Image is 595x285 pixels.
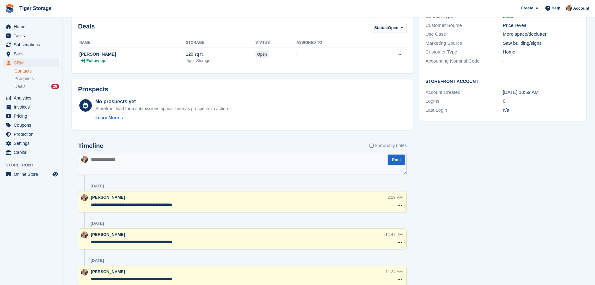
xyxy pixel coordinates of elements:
div: Home [503,48,580,56]
span: Coupons [14,121,51,130]
img: Becky Martin [566,5,572,11]
a: Contacts [14,68,59,74]
h2: Timeline [78,142,103,150]
div: - [503,58,580,65]
span: [PERSON_NAME] [91,232,125,237]
span: | [84,58,85,64]
div: Tiger Storage [186,58,255,64]
input: Show only notes [369,142,374,149]
span: open [255,51,269,58]
div: [DATE] [91,184,104,189]
span: Protection [14,130,51,139]
div: 12:47 PM [385,232,403,237]
div: 120 sq ft [186,51,255,58]
div: 11:34 AM [385,269,403,275]
img: Becky Martin [81,269,88,276]
div: Saw building/signs [503,40,580,47]
div: n/a [503,107,580,114]
a: Learn More [95,115,229,121]
div: Storefront lead form submissions appear here as prospects to action. [95,105,229,112]
a: menu [3,121,59,130]
span: Sites [14,49,51,58]
div: Price reveal [503,22,580,29]
div: Logins [425,98,503,105]
span: Status: [374,25,388,31]
a: menu [3,130,59,139]
a: menu [3,139,59,148]
div: - [296,51,369,57]
a: menu [3,31,59,40]
button: Post [388,155,405,165]
span: Settings [14,139,51,148]
span: Open [388,25,398,31]
div: Last Login [425,107,503,114]
span: Subscriptions [14,40,51,49]
a: Tiger Storage [17,3,54,13]
span: Prospects [14,76,34,82]
a: menu [3,40,59,49]
a: menu [3,49,59,58]
th: Assigned to [296,38,369,48]
span: Invoices [14,103,51,111]
span: Create [521,5,533,11]
a: menu [3,59,59,67]
div: Marketing Source [425,40,503,47]
span: Home [14,22,51,31]
a: menu [3,103,59,111]
div: Customer Type [425,48,503,56]
span: [PERSON_NAME] [91,269,125,274]
span: Account [573,5,589,12]
span: Help [552,5,560,11]
div: 0 [503,98,580,105]
th: Status [255,38,296,48]
a: menu [3,148,59,157]
a: menu [3,170,59,179]
img: Becky Martin [81,232,88,238]
span: Storefront [6,162,62,168]
a: Deals 28 [14,83,59,90]
label: Show only notes [369,142,407,149]
div: Account Created [425,89,503,96]
th: Storage [186,38,255,48]
div: 2:29 PM [388,194,403,200]
span: CRM [14,59,51,67]
th: Name [78,38,186,48]
div: [DATE] [91,221,104,226]
a: menu [3,94,59,102]
div: [PERSON_NAME] [79,51,186,58]
button: Status: Open [371,23,407,33]
span: Analytics [14,94,51,102]
div: Accounting Nominal Code [425,58,503,65]
span: Tasks [14,31,51,40]
h2: Storefront Account [425,78,580,84]
span: Follow up [86,58,105,64]
span: Pricing [14,112,51,120]
h2: Deals [78,23,95,34]
img: Becky Martin [81,194,88,201]
a: menu [3,112,59,120]
a: Preview store [52,170,59,178]
div: No prospects yet [95,98,229,105]
img: Becky Martin [81,156,88,163]
div: [DATE] [91,258,104,263]
h2: Prospects [78,86,108,93]
div: [DATE] 10:59 AM [503,89,580,96]
div: 28 [51,84,59,89]
span: Online Store [14,170,51,179]
div: More space/declutter [503,31,580,38]
span: [PERSON_NAME] [91,195,125,200]
span: Capital [14,148,51,157]
a: menu [3,22,59,31]
div: Customer Source [425,22,503,29]
div: Learn More [95,115,119,121]
img: stora-icon-8386f47178a22dfd0bd8f6a31ec36ba5ce8667c1dd55bd0f319d3a0aa187defe.svg [5,4,14,13]
div: Use Case [425,31,503,38]
a: Prospects [14,75,59,82]
span: Deals [14,84,26,89]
